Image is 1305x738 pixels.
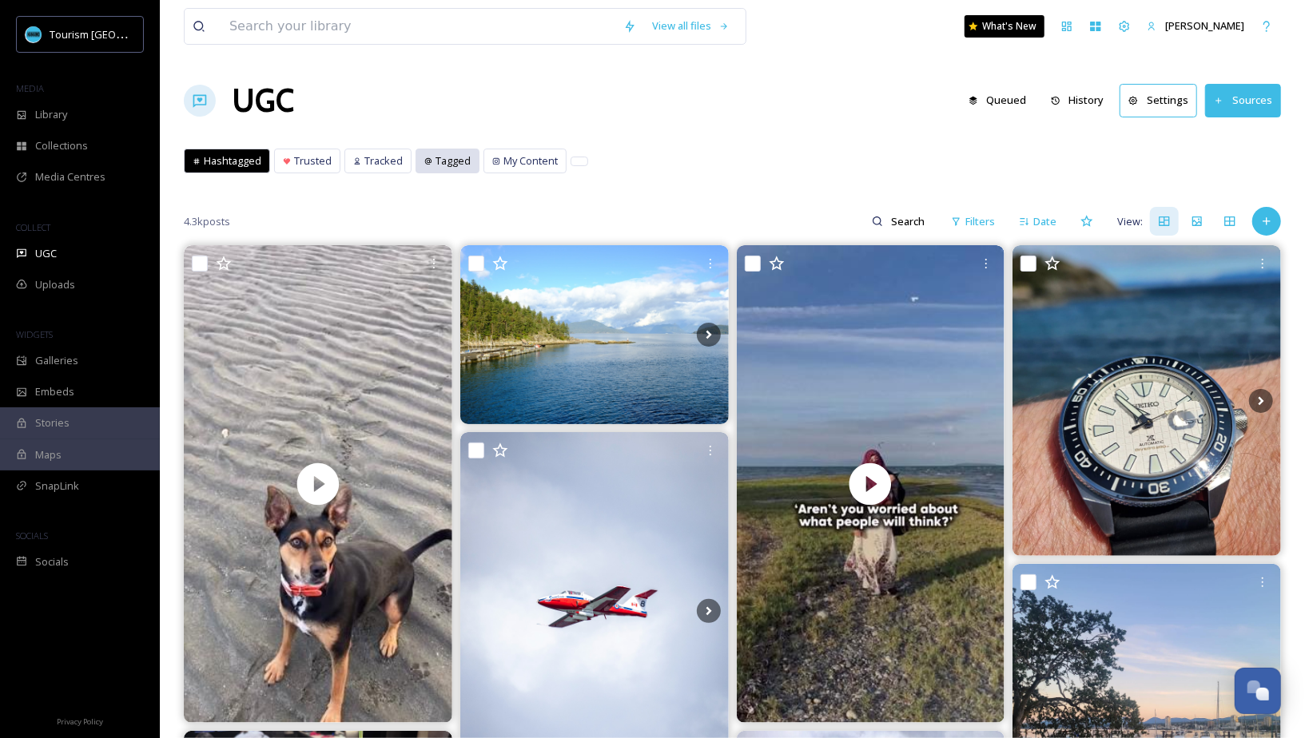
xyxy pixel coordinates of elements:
a: History [1043,85,1120,116]
span: Collections [35,138,88,153]
span: View: [1117,214,1143,229]
span: Tourism [GEOGRAPHIC_DATA] [50,26,193,42]
img: thumbnail [736,245,1005,722]
span: Stories [35,415,70,430]
a: Queued [961,85,1043,116]
a: [PERSON_NAME] [1139,10,1252,42]
span: Socials [35,554,69,569]
span: WIDGETS [16,328,53,340]
span: Filters [965,214,995,229]
a: Privacy Policy [57,711,103,730]
a: UGC [232,77,294,125]
span: UGC [35,246,57,261]
img: Leaving the city and jumping on the ferry to Vancouver Island! 🇨🇦🍁 [460,245,729,424]
video: Wearing my hijab and niqab is a part of who I am. It gives me comfort, confidence, and reminds me... [736,245,1005,722]
span: Hashtagged [204,153,261,169]
input: Search [883,205,935,237]
span: SnapLink [35,478,79,494]
span: Tagged [436,153,471,169]
button: Open Chat [1235,668,1281,714]
button: Sources [1205,84,1281,117]
span: [PERSON_NAME] [1165,18,1244,33]
span: SOCIALS [16,530,48,542]
span: 4.3k posts [184,214,230,229]
span: Trusted [294,153,332,169]
button: History [1043,85,1112,116]
span: Library [35,107,67,122]
span: MEDIA [16,82,44,94]
span: COLLECT [16,221,50,233]
span: Uploads [35,277,75,292]
span: Embeds [35,384,74,399]
img: #KingSamurai in #BeautifulBC #SeikoWatch #SeikoProspex #SeikoSamurai #SeikoDiver #SeikoHolic #Sei... [1013,245,1281,556]
span: Maps [35,447,62,462]
span: Date [1033,214,1056,229]
a: View all files [644,10,738,42]
a: What's New [965,15,1044,38]
span: Tracked [364,153,403,169]
span: Galleries [35,353,78,368]
img: tourism_nanaimo_logo.jpeg [26,26,42,42]
span: Media Centres [35,169,105,184]
span: My Content [503,153,558,169]
span: Privacy Policy [57,716,103,727]
a: Settings [1120,84,1205,117]
video: Morning walkies on the beach. #lovemycity #nanaimo #vancouverislandbc [184,245,452,722]
button: Queued [961,85,1035,116]
img: thumbnail [184,245,452,722]
button: Settings [1120,84,1197,117]
input: Search your library [221,9,615,44]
